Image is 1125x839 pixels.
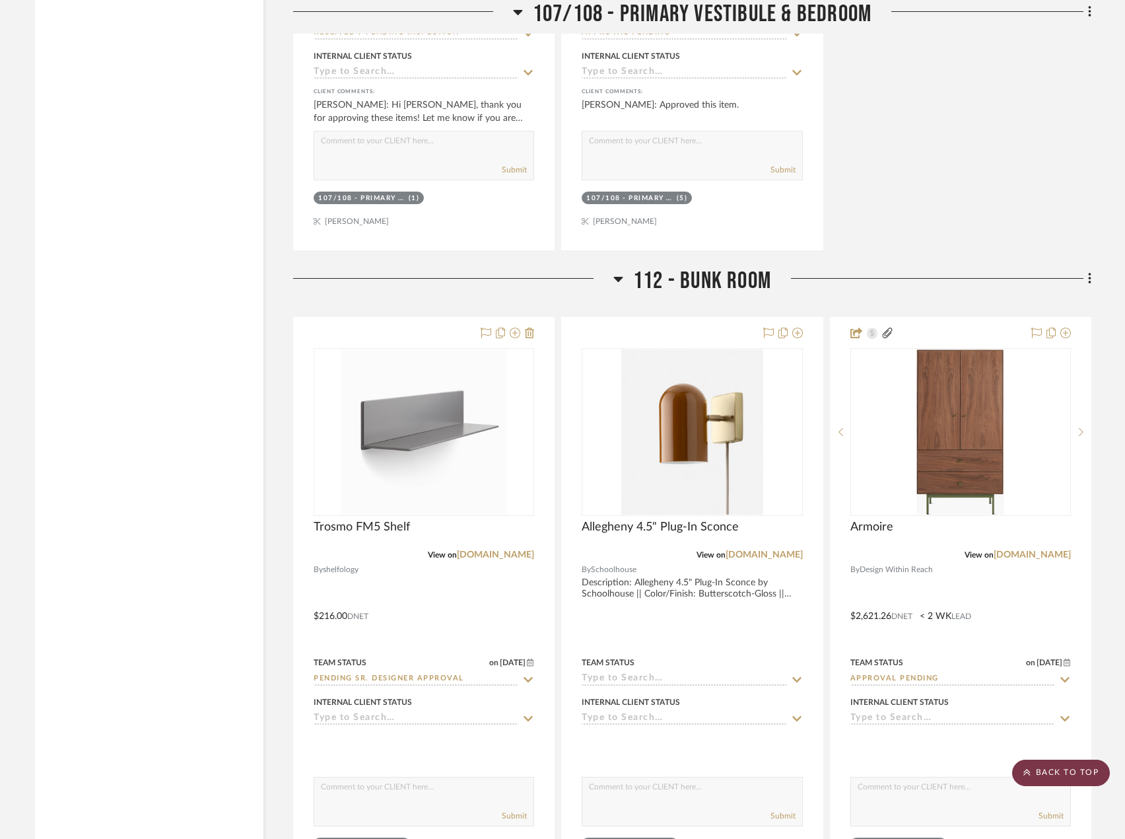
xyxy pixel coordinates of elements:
[1035,658,1064,667] span: [DATE]
[850,520,893,534] span: Armoire
[726,550,803,560] a: [DOMAIN_NAME]
[582,657,634,669] div: Team Status
[917,349,1004,515] img: Armoire
[314,673,518,686] input: Type to Search…
[770,810,796,822] button: Submit
[498,658,527,667] span: [DATE]
[1026,659,1035,667] span: on
[582,520,739,534] span: Allegheny 4.5" Plug-In Sconce
[582,349,801,515] div: 0
[314,520,410,534] span: Trosmo FM5 Shelf
[850,657,903,669] div: Team Status
[428,551,457,559] span: View on
[582,98,802,125] div: [PERSON_NAME]: Approved this item.
[582,713,786,725] input: Type to Search…
[314,67,518,79] input: Type to Search…
[850,696,949,708] div: Internal Client Status
[965,551,994,559] span: View on
[582,696,680,708] div: Internal Client Status
[314,657,366,669] div: Team Status
[582,673,786,686] input: Type to Search…
[457,550,534,560] a: [DOMAIN_NAME]
[341,349,506,515] img: Trosmo FM5 Shelf
[851,349,1070,515] div: 0
[994,550,1071,560] a: [DOMAIN_NAME]
[621,349,763,515] img: Allegheny 4.5" Plug-In Sconce
[314,713,518,725] input: Type to Search…
[1039,810,1064,822] button: Submit
[409,194,420,203] div: (1)
[323,564,358,576] span: shelfology
[314,98,534,125] div: [PERSON_NAME]: Hi [PERSON_NAME], thank you for approving these items! Let me know if you are able...
[1012,760,1110,786] scroll-to-top-button: BACK TO TOP
[860,564,933,576] span: Design Within Reach
[770,164,796,176] button: Submit
[591,564,636,576] span: Schoolhouse
[586,194,673,203] div: 107/108 - Primary Vestibule & Bedroom
[582,564,591,576] span: By
[582,50,680,62] div: Internal Client Status
[633,267,771,295] span: 112 - Bunk Room
[314,564,323,576] span: By
[850,673,1055,686] input: Type to Search…
[314,349,533,515] div: 0
[489,659,498,667] span: on
[314,696,412,708] div: Internal Client Status
[314,50,412,62] div: Internal Client Status
[677,194,688,203] div: (5)
[850,564,860,576] span: By
[318,194,405,203] div: 107/108 - Primary Vestibule & Bedroom
[582,67,786,79] input: Type to Search…
[502,164,527,176] button: Submit
[697,551,726,559] span: View on
[850,713,1055,725] input: Type to Search…
[502,810,527,822] button: Submit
